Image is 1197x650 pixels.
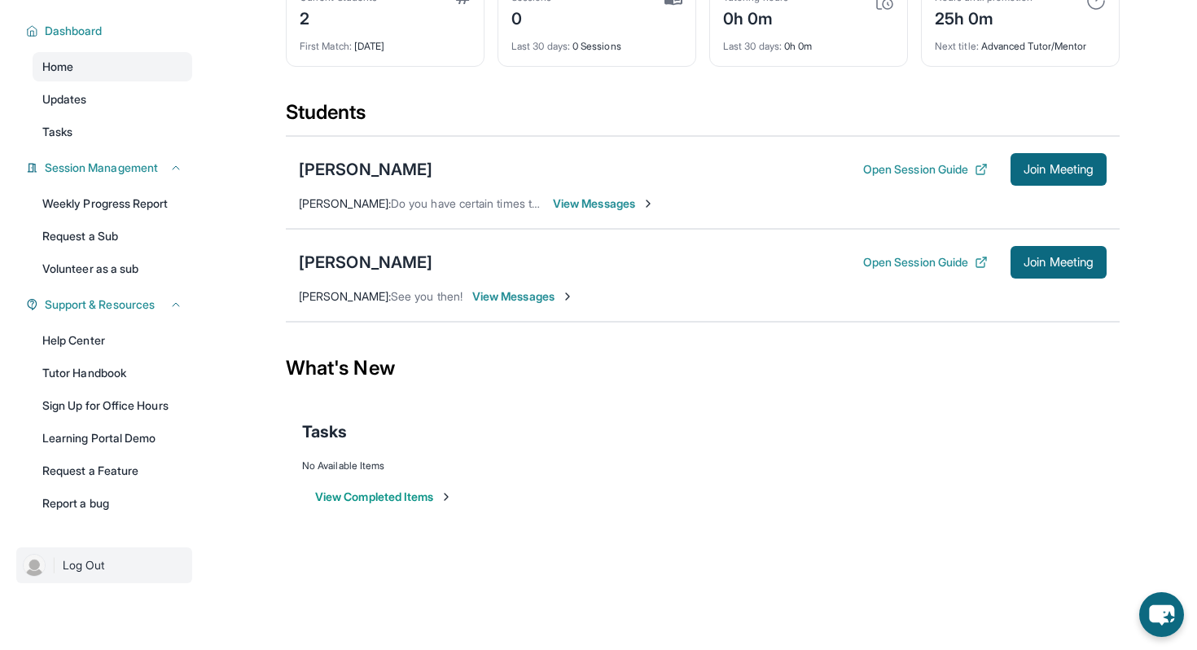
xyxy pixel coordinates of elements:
[33,391,192,420] a: Sign Up for Office Hours
[391,289,463,303] span: See you then!
[723,40,782,52] span: Last 30 days :
[315,489,453,505] button: View Completed Items
[38,23,182,39] button: Dashboard
[42,59,73,75] span: Home
[511,4,552,30] div: 0
[38,296,182,313] button: Support & Resources
[33,117,192,147] a: Tasks
[33,358,192,388] a: Tutor Handbook
[511,30,682,53] div: 0 Sessions
[935,4,1033,30] div: 25h 0m
[642,197,655,210] img: Chevron-Right
[33,85,192,114] a: Updates
[472,288,574,305] span: View Messages
[33,326,192,355] a: Help Center
[33,456,192,485] a: Request a Feature
[1139,592,1184,637] button: chat-button
[299,289,391,303] span: [PERSON_NAME] :
[45,160,158,176] span: Session Management
[23,554,46,577] img: user-img
[1024,257,1094,267] span: Join Meeting
[302,420,347,443] span: Tasks
[33,189,192,218] a: Weekly Progress Report
[33,52,192,81] a: Home
[863,161,988,178] button: Open Session Guide
[286,332,1120,404] div: What's New
[561,290,574,303] img: Chevron-Right
[863,254,988,270] button: Open Session Guide
[42,124,72,140] span: Tasks
[300,30,471,53] div: [DATE]
[1011,246,1107,279] button: Join Meeting
[302,459,1103,472] div: No Available Items
[33,424,192,453] a: Learning Portal Demo
[1024,165,1094,174] span: Join Meeting
[38,160,182,176] button: Session Management
[299,196,391,210] span: [PERSON_NAME] :
[42,91,87,108] span: Updates
[45,23,103,39] span: Dashboard
[33,222,192,251] a: Request a Sub
[63,557,105,573] span: Log Out
[286,99,1120,135] div: Students
[299,158,432,181] div: [PERSON_NAME]
[300,40,352,52] span: First Match :
[935,30,1106,53] div: Advanced Tutor/Mentor
[723,4,788,30] div: 0h 0m
[33,489,192,518] a: Report a bug
[723,30,894,53] div: 0h 0m
[300,4,377,30] div: 2
[553,195,655,212] span: View Messages
[16,547,192,583] a: |Log Out
[935,40,979,52] span: Next title :
[511,40,570,52] span: Last 30 days :
[1011,153,1107,186] button: Join Meeting
[45,296,155,313] span: Support & Resources
[391,196,739,210] span: Do you have certain times that would work for you to meet weekly?
[52,556,56,575] span: |
[299,251,432,274] div: [PERSON_NAME]
[33,254,192,283] a: Volunteer as a sub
